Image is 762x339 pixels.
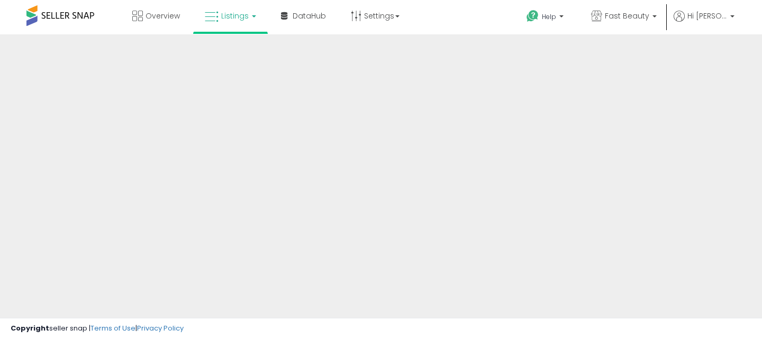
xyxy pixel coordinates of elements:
[221,11,249,21] span: Listings
[605,11,649,21] span: Fast Beauty
[11,324,184,334] div: seller snap | |
[90,323,135,333] a: Terms of Use
[674,11,734,34] a: Hi [PERSON_NAME]
[146,11,180,21] span: Overview
[542,12,556,21] span: Help
[687,11,727,21] span: Hi [PERSON_NAME]
[518,2,574,34] a: Help
[137,323,184,333] a: Privacy Policy
[11,323,49,333] strong: Copyright
[293,11,326,21] span: DataHub
[526,10,539,23] i: Get Help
